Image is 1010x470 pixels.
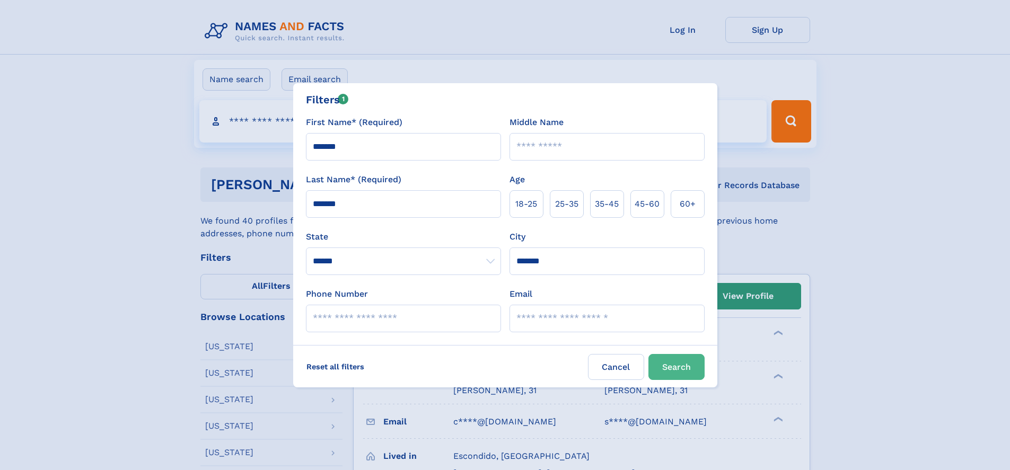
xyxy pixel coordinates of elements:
[515,198,537,210] span: 18‑25
[306,116,402,129] label: First Name* (Required)
[510,288,532,300] label: Email
[306,92,349,108] div: Filters
[306,230,501,243] label: State
[648,354,705,380] button: Search
[595,198,619,210] span: 35‑45
[306,288,368,300] label: Phone Number
[588,354,644,380] label: Cancel
[510,173,525,186] label: Age
[306,173,401,186] label: Last Name* (Required)
[635,198,660,210] span: 45‑60
[555,198,578,210] span: 25‑35
[300,354,371,379] label: Reset all filters
[510,230,525,243] label: City
[680,198,696,210] span: 60+
[510,116,564,129] label: Middle Name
